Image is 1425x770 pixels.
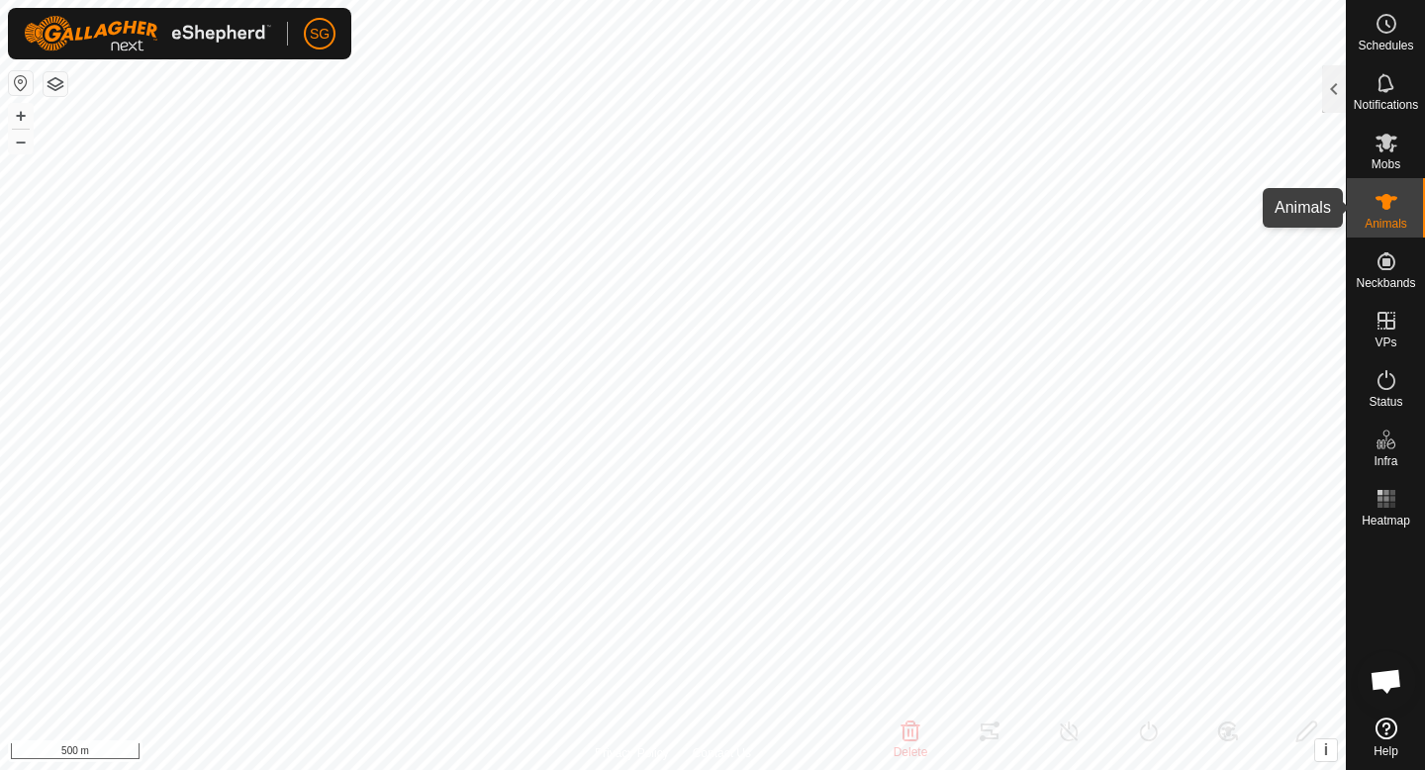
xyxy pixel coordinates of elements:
span: Infra [1374,455,1397,467]
button: Map Layers [44,72,67,96]
button: + [9,104,33,128]
button: – [9,130,33,153]
button: i [1315,739,1337,761]
a: Contact Us [693,744,751,762]
span: Animals [1365,218,1407,230]
button: Reset Map [9,71,33,95]
span: Status [1369,396,1402,408]
span: Notifications [1354,99,1418,111]
span: Mobs [1372,158,1400,170]
a: Help [1347,710,1425,765]
img: Gallagher Logo [24,16,271,51]
span: Help [1374,745,1398,757]
span: SG [310,24,330,45]
span: Schedules [1358,40,1413,51]
span: VPs [1375,337,1396,348]
span: i [1324,741,1328,758]
span: Neckbands [1356,277,1415,289]
div: Open chat [1357,651,1416,711]
a: Privacy Policy [595,744,669,762]
span: Heatmap [1362,515,1410,527]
